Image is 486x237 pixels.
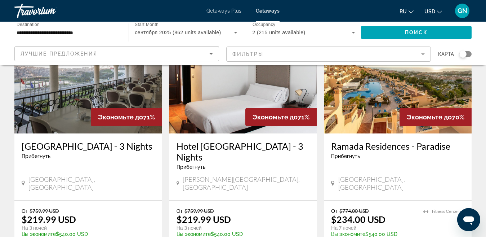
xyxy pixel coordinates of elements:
span: ru [400,9,407,14]
p: На 3 ночей [22,225,148,231]
span: Start Month [135,22,159,27]
button: Change currency [424,6,442,17]
span: Fitness Center [432,209,459,214]
span: Прибегнуть [177,164,205,170]
div: 70% [400,108,472,126]
iframe: Кнопка запуска окна обмена сообщениями [457,208,480,231]
span: От [331,208,337,214]
span: USD [424,9,435,14]
span: 2 (215 units available) [253,30,306,35]
button: Поиск [361,26,472,39]
span: [GEOGRAPHIC_DATA], [GEOGRAPHIC_DATA] [28,175,155,191]
p: $540.00 USD [22,231,148,237]
span: $774.00 USD [339,208,369,214]
span: Экономьте до [253,113,298,121]
p: $234.00 USD [331,214,385,225]
img: RU76O01X.jpg [14,18,162,133]
p: На 7 ночей [331,225,416,231]
span: Прибегнуть [22,153,50,159]
p: На 3 ночей [177,225,303,231]
span: Экономьте до [407,113,452,121]
span: От [177,208,183,214]
p: $540.00 USD [177,231,303,237]
span: GN [458,7,467,14]
span: $759.99 USD [184,208,214,214]
button: Filter [226,46,431,62]
img: RW89I01X.jpg [169,18,317,133]
button: Change language [400,6,414,17]
span: Прибегнуть [331,153,360,159]
span: [GEOGRAPHIC_DATA], [GEOGRAPHIC_DATA] [338,175,464,191]
span: Экономьте до [98,113,143,121]
div: 71% [91,108,162,126]
a: [GEOGRAPHIC_DATA] - 3 Nights [22,141,155,152]
span: Destination [17,22,40,27]
a: Travorium [14,1,86,20]
a: Ramada Residences - Paradise [331,141,464,152]
p: $219.99 USD [22,214,76,225]
button: User Menu [453,3,472,18]
a: Hotel [GEOGRAPHIC_DATA] - 3 Nights [177,141,310,162]
span: Поиск [405,30,428,35]
span: карта [438,49,454,59]
span: Вы экономите [177,231,211,237]
span: сентября 2025 (862 units available) [135,30,221,35]
span: Вы экономите [22,231,56,237]
span: От [22,208,28,214]
p: $540.00 USD [331,231,416,237]
mat-select: Sort by [21,49,213,58]
span: [PERSON_NAME][GEOGRAPHIC_DATA], [GEOGRAPHIC_DATA] [183,175,310,191]
a: Getaways Plus [206,8,241,14]
img: ii_pdi1.jpg [324,18,472,133]
span: Вы экономите [331,231,365,237]
p: $219.99 USD [177,214,231,225]
span: Лучшие предложения [21,51,97,57]
span: $759.99 USD [30,208,59,214]
span: Occupancy [253,22,275,27]
a: Getaways [256,8,280,14]
div: 71% [245,108,317,126]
